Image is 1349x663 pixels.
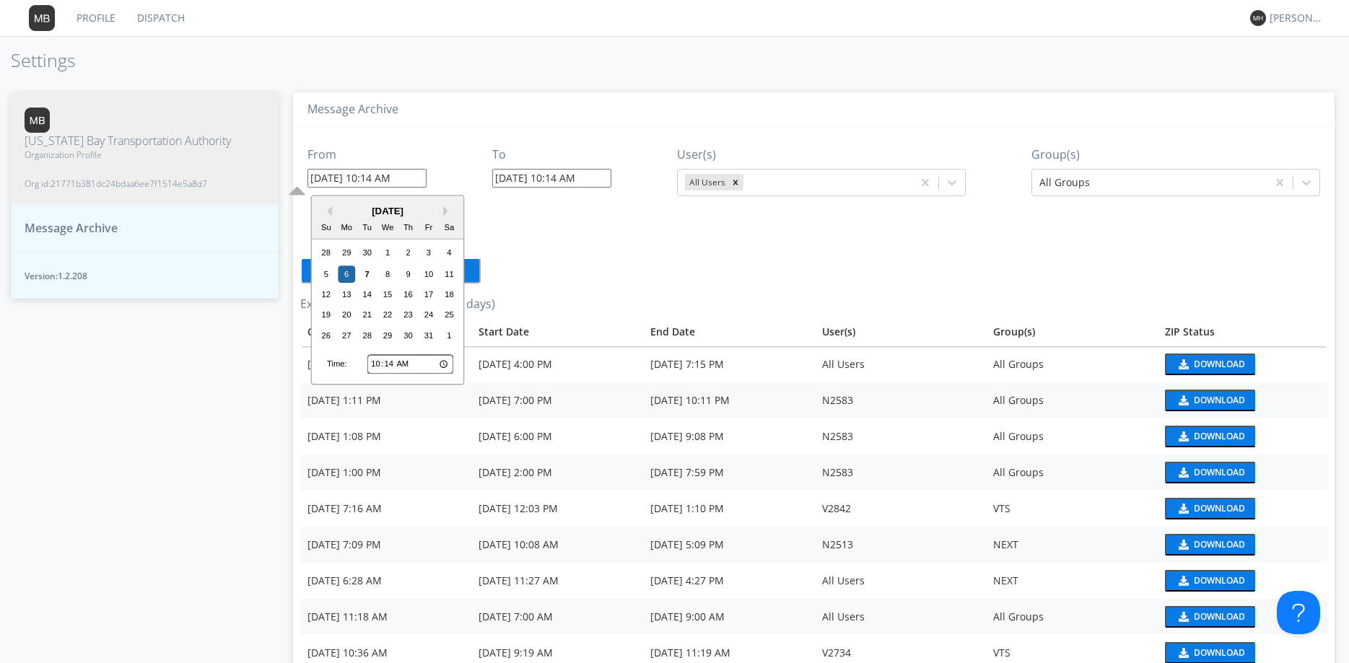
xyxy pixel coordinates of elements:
[400,245,417,262] div: Choose Thursday, October 2nd, 2025
[1165,426,1320,447] a: download media buttonDownload
[1165,570,1255,592] button: Download
[25,107,50,133] img: 373638.png
[420,307,437,324] div: Choose Friday, October 24th, 2025
[1277,591,1320,634] iframe: Toggle Customer Support
[650,646,808,660] div: [DATE] 11:19 AM
[1194,468,1245,477] div: Download
[318,327,335,344] div: Choose Sunday, October 26th, 2025
[359,327,376,344] div: Choose Tuesday, October 28th, 2025
[359,265,376,283] div: Choose Tuesday, October 7th, 2025
[1165,426,1255,447] button: Download
[420,327,437,344] div: Choose Friday, October 31st, 2025
[441,327,458,344] div: Choose Saturday, November 1st, 2025
[25,177,231,190] span: Org id: 21771b381dc24bdaa6ee7f1514e5a8d7
[322,206,332,216] button: Previous Month
[479,393,636,408] div: [DATE] 7:00 PM
[441,219,458,237] div: Sa
[728,174,743,190] div: Remove All Users
[479,465,636,480] div: [DATE] 2:00 PM
[400,286,417,303] div: Choose Thursday, October 16th, 2025
[1165,390,1320,411] a: download media buttonDownload
[307,646,465,660] div: [DATE] 10:36 AM
[400,307,417,324] div: Choose Thursday, October 23rd, 2025
[300,317,472,346] th: Toggle SortBy
[993,501,1151,516] div: VTS
[1165,462,1255,483] button: Download
[420,265,437,283] div: Choose Friday, October 10th, 2025
[318,245,335,262] div: Choose Sunday, September 28th, 2025
[1165,570,1320,592] a: download media buttonDownload
[650,393,808,408] div: [DATE] 10:11 PM
[650,501,808,516] div: [DATE] 1:10 PM
[993,646,1151,660] div: VTS
[1250,10,1266,26] img: 373638.png
[822,357,979,372] div: All Users
[1194,360,1245,369] div: Download
[1194,649,1245,657] div: Download
[307,574,465,588] div: [DATE] 6:28 AM
[443,206,453,216] button: Next Month
[300,298,1327,311] h3: Export History (expires after 2 days)
[993,610,1151,624] div: All Groups
[379,219,396,237] div: We
[11,92,279,206] button: [US_STATE] Bay Transportation AuthorityOrganization ProfileOrg id:21771b381dc24bdaa6ee7f1514e5a8d7
[420,286,437,303] div: Choose Friday, October 17th, 2025
[1165,498,1255,519] button: Download
[379,245,396,262] div: Choose Wednesday, October 1st, 2025
[1176,431,1189,442] img: download media button
[441,307,458,324] div: Choose Saturday, October 25th, 2025
[471,317,643,346] th: Toggle SortBy
[300,258,481,284] button: Create Zip
[1031,149,1320,162] h3: Group(s)
[1165,534,1320,556] a: download media buttonDownload
[822,646,979,660] div: V2734
[1165,534,1255,556] button: Download
[479,357,636,372] div: [DATE] 4:00 PM
[1165,606,1255,628] button: Download
[822,610,979,624] div: All Users
[1176,359,1189,369] img: download media button
[307,501,465,516] div: [DATE] 7:16 AM
[677,149,966,162] h3: User(s)
[822,574,979,588] div: All Users
[338,219,355,237] div: Mo
[1176,648,1189,658] img: download media button
[1176,467,1189,478] img: download media button
[1165,462,1320,483] a: download media buttonDownload
[379,307,396,324] div: Choose Wednesday, October 22nd, 2025
[822,465,979,480] div: N2583
[650,537,808,552] div: [DATE] 5:09 PM
[307,357,465,372] div: [DATE] 4:01 PM
[986,317,1158,346] th: Group(s)
[1194,504,1245,513] div: Download
[327,359,347,370] div: Time:
[685,174,728,190] div: All Users
[479,610,636,624] div: [DATE] 7:00 AM
[441,265,458,283] div: Choose Saturday, October 11th, 2025
[11,252,279,299] button: Version:1.2.208
[650,574,808,588] div: [DATE] 4:27 PM
[650,610,808,624] div: [DATE] 9:00 AM
[650,465,808,480] div: [DATE] 7:59 PM
[822,501,979,516] div: V2842
[1165,354,1255,375] button: Download
[1194,576,1245,585] div: Download
[400,219,417,237] div: Th
[1165,606,1320,628] a: download media buttonDownload
[307,610,465,624] div: [DATE] 11:18 AM
[359,219,376,237] div: Tu
[993,465,1151,480] div: All Groups
[359,245,376,262] div: Choose Tuesday, September 30th, 2025
[400,265,417,283] div: Choose Thursday, October 9th, 2025
[1165,354,1320,375] a: download media buttonDownload
[479,501,636,516] div: [DATE] 12:03 PM
[993,537,1151,552] div: NEXT
[993,393,1151,408] div: All Groups
[338,245,355,262] div: Choose Monday, September 29th, 2025
[1176,540,1189,550] img: download media button
[312,204,463,218] div: [DATE]
[1176,612,1189,622] img: download media button
[650,429,808,444] div: [DATE] 9:08 PM
[1158,317,1327,346] th: Toggle SortBy
[318,307,335,324] div: Choose Sunday, October 19th, 2025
